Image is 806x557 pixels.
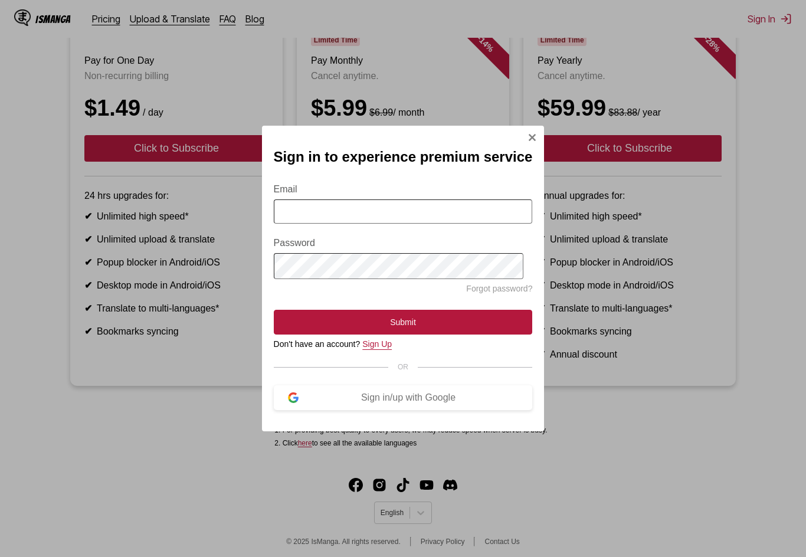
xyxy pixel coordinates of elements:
[274,385,533,410] button: Sign in/up with Google
[299,392,519,403] div: Sign in/up with Google
[262,126,545,432] div: Sign In Modal
[274,363,533,371] div: OR
[274,339,533,349] div: Don't have an account?
[362,339,392,349] a: Sign Up
[466,284,532,293] a: Forgot password?
[527,133,537,142] img: Close
[274,149,533,165] h2: Sign in to experience premium service
[274,238,533,248] label: Password
[288,392,299,403] img: google-logo
[274,184,533,195] label: Email
[274,310,533,335] button: Submit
